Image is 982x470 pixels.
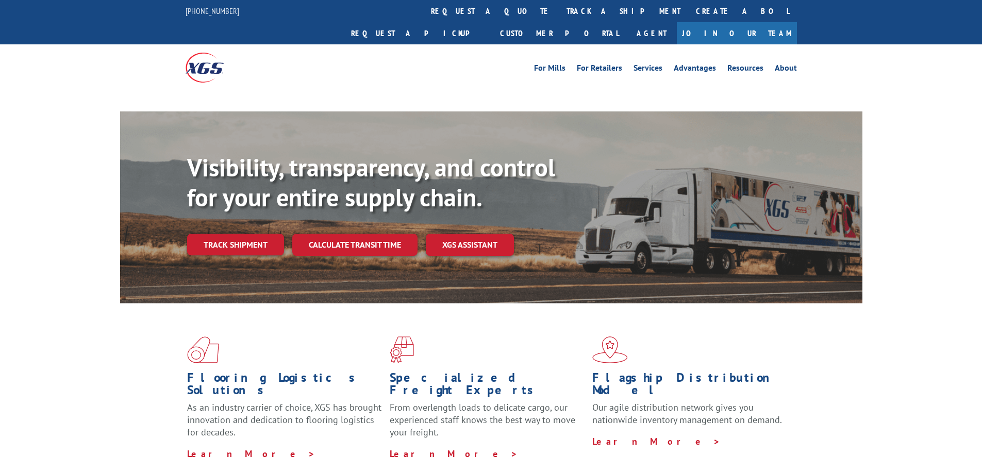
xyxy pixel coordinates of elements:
[492,22,626,44] a: Customer Portal
[390,448,518,460] a: Learn More >
[292,234,418,256] a: Calculate transit time
[626,22,677,44] a: Agent
[187,401,381,438] span: As an industry carrier of choice, XGS has brought innovation and dedication to flooring logistics...
[592,401,782,426] span: Our agile distribution network gives you nationwide inventory management on demand.
[577,64,622,75] a: For Retailers
[187,371,382,401] h1: Flooring Logistics Solutions
[187,151,555,213] b: Visibility, transparency, and control for your entire supply chain.
[343,22,492,44] a: Request a pickup
[426,234,514,256] a: XGS ASSISTANT
[390,336,414,363] img: xgs-icon-focused-on-flooring-red
[592,435,721,447] a: Learn More >
[727,64,763,75] a: Resources
[187,448,315,460] a: Learn More >
[390,371,585,401] h1: Specialized Freight Experts
[592,336,628,363] img: xgs-icon-flagship-distribution-model-red
[534,64,565,75] a: For Mills
[187,234,284,255] a: Track shipment
[390,401,585,447] p: From overlength loads to delicate cargo, our experienced staff knows the best way to move your fr...
[186,6,239,16] a: [PHONE_NUMBER]
[634,64,662,75] a: Services
[775,64,797,75] a: About
[677,22,797,44] a: Join Our Team
[187,336,219,363] img: xgs-icon-total-supply-chain-intelligence-red
[592,371,787,401] h1: Flagship Distribution Model
[674,64,716,75] a: Advantages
